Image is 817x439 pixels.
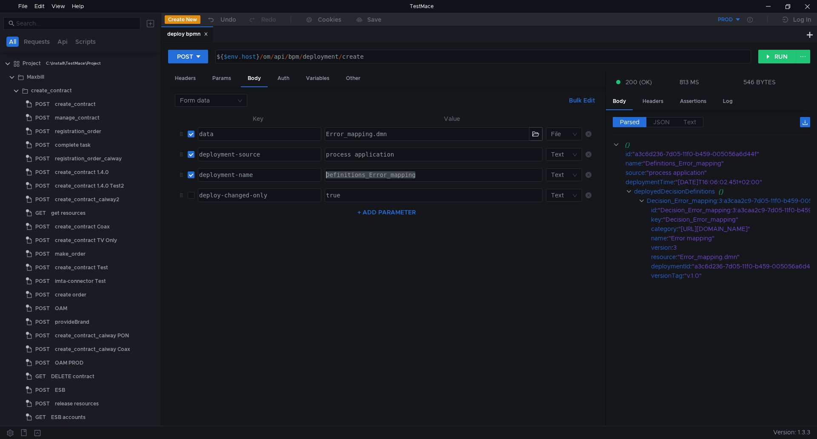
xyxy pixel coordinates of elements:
span: POST [35,302,50,315]
div: create_contract [55,98,96,111]
span: GET [35,370,46,383]
button: RUN [758,50,796,63]
button: Create New [165,15,200,24]
div: Save [367,17,381,23]
button: Scripts [73,37,98,47]
th: Key [194,114,322,124]
button: Api [55,37,70,47]
div: provideBrand [55,316,89,328]
span: POST [35,98,50,111]
div: Log [716,94,740,109]
span: POST [35,316,50,328]
span: POST [35,180,50,192]
button: Redo [242,13,282,26]
div: get resources [51,207,86,219]
div: Body [241,71,268,87]
div: create_contract 1.4.0 [55,166,109,179]
span: POST [35,139,50,151]
div: create_contract Test [55,261,108,274]
div: registration_order_caiway [55,152,122,165]
span: GET [35,425,46,437]
div: Maxbill [27,71,44,83]
span: POST [35,261,50,274]
div: deploy bpmn [167,30,208,39]
div: category [651,224,677,234]
div: create_contract Coax [55,220,110,233]
div: create_contract 1.4.0 Test2 [55,180,124,192]
span: Parsed [620,118,640,126]
div: Other [339,71,367,86]
div: C:\Install\TestMace\Project [46,57,101,70]
div: deploymentId [651,262,690,271]
div: 546 BYTES [743,78,776,86]
div: ESB Copy [51,425,76,437]
div: create_contract [31,84,72,97]
button: Bulk Edit [566,95,598,105]
div: complete task [55,139,91,151]
div: registration_order [55,125,101,138]
div: create_contract_caiway Coax [55,343,130,356]
div: id [626,149,631,159]
div: resource [651,252,676,262]
div: Body [606,94,633,110]
div: POST [177,52,193,61]
div: name [626,159,641,168]
div: id [651,205,656,215]
div: Log In [793,14,811,25]
div: versionTag [651,271,683,280]
div: Undo [220,14,236,25]
span: Version: 1.3.3 [773,426,810,439]
div: ESB accounts [51,411,86,424]
div: create_contract_caiway PON [55,329,129,342]
div: DELETE contract [51,370,94,383]
div: Params [206,71,238,86]
span: POST [35,275,50,288]
div: Variables [299,71,336,86]
span: GET [35,207,46,219]
th: Value [321,114,582,124]
span: POST [35,111,50,124]
div: deploymentTime [626,177,674,187]
div: version [651,243,671,252]
div: name [651,234,667,243]
span: POST [35,288,50,301]
div: Assertions [673,94,713,109]
input: Search... [16,19,135,28]
div: create_contract TV Only [55,234,117,247]
div: make_order [55,248,86,260]
div: manage_contract [55,111,100,124]
span: POST [35,384,50,396]
div: imta-connector Test [55,275,106,288]
button: + ADD PARAMETER [354,207,419,217]
span: JSON [653,118,670,126]
div: Auth [271,71,296,86]
div: Redo [261,14,276,25]
div: Project [23,57,41,70]
div: OAM [55,302,67,315]
span: 200 (OK) [626,77,652,87]
div: key [651,215,661,224]
div: PROD [718,16,733,24]
div: Headers [168,71,203,86]
span: POST [35,220,50,233]
div: release resources [55,397,99,410]
div: create order [55,288,86,301]
button: All [6,37,19,47]
button: POST [168,50,208,63]
div: OAM PROD [55,356,83,369]
span: POST [35,397,50,410]
button: Requests [21,37,52,47]
span: POST [35,248,50,260]
span: Text [683,118,696,126]
span: POST [35,343,50,356]
div: 813 MS [680,78,699,86]
span: GET [35,411,46,424]
div: Headers [636,94,670,109]
span: POST [35,152,50,165]
span: POST [35,356,50,369]
div: create_contract_caiway2 [55,193,119,206]
span: POST [35,125,50,138]
div: Cookies [318,14,341,25]
div: source [626,168,645,177]
span: POST [35,166,50,179]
